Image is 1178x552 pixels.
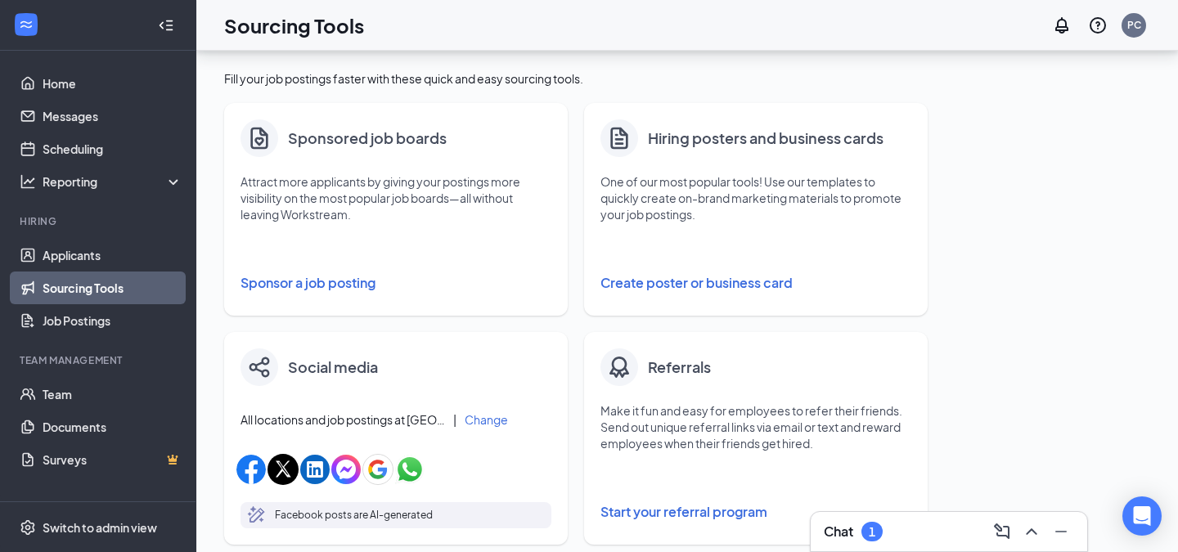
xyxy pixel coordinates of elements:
[43,173,183,190] div: Reporting
[43,272,182,304] a: Sourcing Tools
[224,11,364,39] h1: Sourcing Tools
[43,100,182,132] a: Messages
[992,522,1012,541] svg: ComposeMessage
[395,455,425,484] img: whatsappIcon
[43,411,182,443] a: Documents
[600,496,911,528] button: Start your referral program
[247,505,267,525] svg: MagicPencil
[18,16,34,33] svg: WorkstreamLogo
[249,357,270,378] img: share
[43,443,182,476] a: SurveysCrown
[648,356,711,379] h4: Referrals
[241,173,551,222] p: Attract more applicants by giving your postings more visibility on the most popular job boards—al...
[43,304,182,337] a: Job Postings
[824,523,853,541] h3: Chat
[224,70,928,87] div: Fill your job postings faster with these quick and easy sourcing tools.
[1022,522,1041,541] svg: ChevronUp
[362,454,393,485] img: googleIcon
[300,455,330,484] img: linkedinIcon
[1122,496,1162,536] div: Open Intercom Messenger
[275,507,433,523] p: Facebook posts are AI-generated
[20,214,179,228] div: Hiring
[600,402,911,451] p: Make it fun and easy for employees to refer their friends. Send out unique referral links via ema...
[43,378,182,411] a: Team
[288,127,447,150] h4: Sponsored job boards
[20,353,179,367] div: Team Management
[241,267,551,299] button: Sponsor a job posting
[1088,16,1108,35] svg: QuestionInfo
[268,454,299,485] img: xIcon
[158,17,174,34] svg: Collapse
[20,519,36,536] svg: Settings
[20,173,36,190] svg: Analysis
[1127,18,1141,32] div: PC
[43,519,157,536] div: Switch to admin view
[600,173,911,222] p: One of our most popular tools! Use our templates to quickly create on-brand marketing materials t...
[1051,522,1071,541] svg: Minimize
[1018,518,1045,545] button: ChevronUp
[1048,518,1074,545] button: Minimize
[869,525,875,539] div: 1
[453,411,456,429] div: |
[465,414,508,425] button: Change
[989,518,1015,545] button: ComposeMessage
[246,125,272,151] img: clipboard
[331,455,361,484] img: facebookMessengerIcon
[241,411,445,428] span: All locations and job postings at [GEOGRAPHIC_DATA]-fil-A
[600,267,911,299] button: Create poster or business card
[236,455,266,484] img: facebookIcon
[43,132,182,165] a: Scheduling
[648,127,883,150] h4: Hiring posters and business cards
[43,67,182,100] a: Home
[43,239,182,272] a: Applicants
[606,124,632,152] svg: Document
[288,356,378,379] h4: Social media
[606,354,632,380] img: badge
[1052,16,1072,35] svg: Notifications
